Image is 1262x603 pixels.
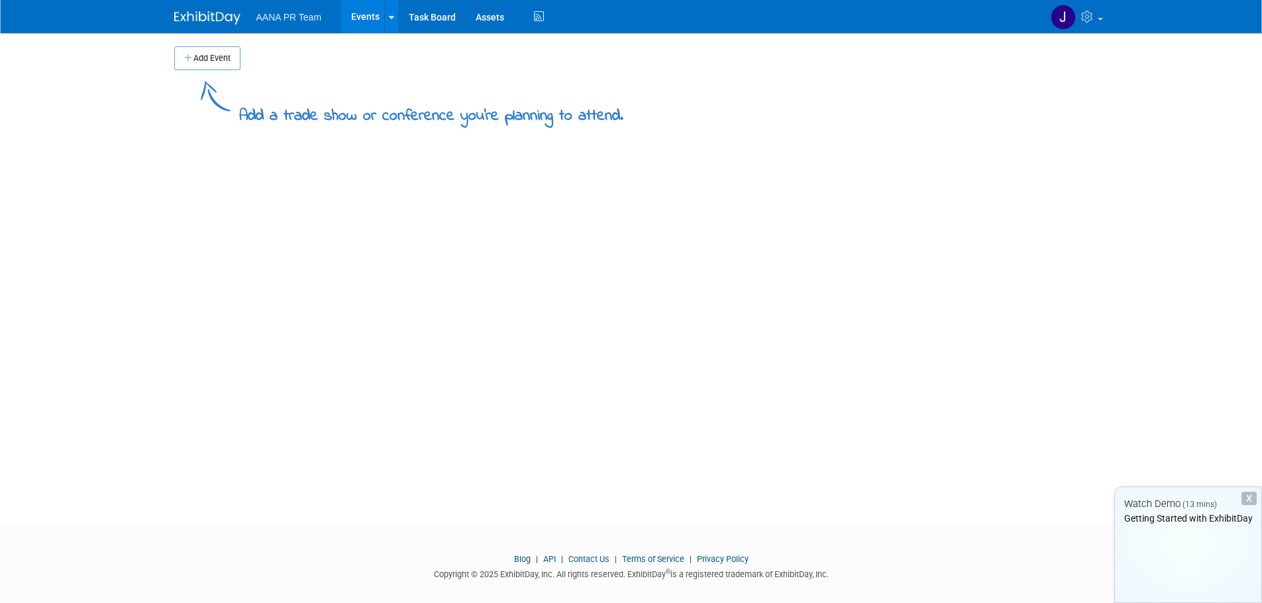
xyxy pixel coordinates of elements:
img: Joanne Marquez [1051,5,1076,30]
a: API [543,554,556,564]
a: Contact Us [568,554,609,564]
div: Watch Demo [1115,497,1261,511]
a: Terms of Service [622,554,684,564]
sup: ® [666,568,670,575]
span: | [558,554,566,564]
a: Privacy Policy [697,554,749,564]
span: AANA PR Team [256,12,322,23]
span: | [686,554,695,564]
div: Add a trade show or conference you're planning to attend. [239,95,623,128]
img: ExhibitDay [174,11,240,24]
span: (13 mins) [1183,500,1217,509]
span: | [533,554,541,564]
div: Getting Started with ExhibitDay [1115,512,1261,525]
div: Dismiss [1241,492,1257,505]
a: Blog [514,554,531,564]
span: | [611,554,620,564]
button: Add Event [174,46,240,70]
